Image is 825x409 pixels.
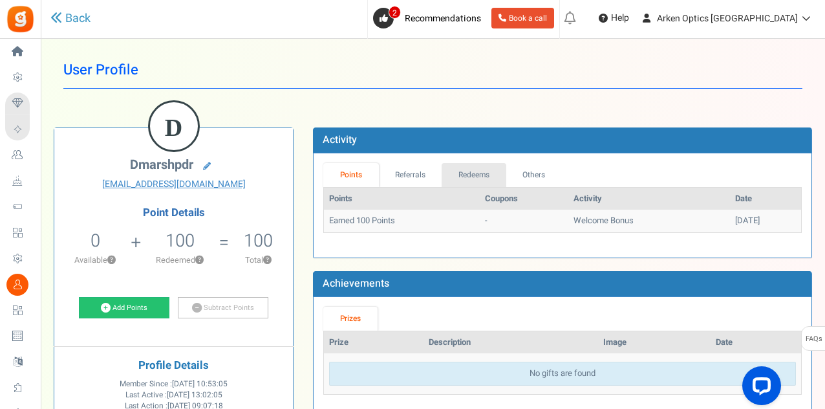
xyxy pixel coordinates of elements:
a: Subtract Points [178,297,268,319]
th: Prize [324,331,423,354]
a: [EMAIL_ADDRESS][DOMAIN_NAME] [64,178,283,191]
button: ? [107,256,116,265]
span: FAQs [805,327,822,351]
figcaption: D [150,102,198,153]
span: [DATE] 13:02:05 [167,390,222,401]
h5: 100 [244,231,273,250]
button: ? [263,256,272,265]
a: Prizes [323,307,378,331]
p: Total [230,254,286,266]
a: Book a call [491,8,554,28]
td: Earned 100 Points [324,210,480,232]
th: Activity [568,188,730,210]
b: Activity [323,132,357,148]
th: Image [598,331,711,354]
th: Date [730,188,801,210]
button: ? [195,256,204,265]
td: Welcome Bonus [568,210,730,232]
p: Available [61,254,129,266]
b: Achievements [323,276,389,291]
div: No gifts are found [329,362,796,386]
a: Add Points [79,297,169,319]
th: Description [423,331,598,354]
h5: 100 [166,231,195,250]
span: Recommendations [405,12,481,25]
a: Redeems [442,163,506,187]
th: Date [711,331,801,354]
span: Help [608,12,629,25]
a: Referrals [379,163,442,187]
th: Coupons [480,188,568,210]
a: Help [594,8,634,28]
span: dmarshpdr [130,155,193,174]
span: 0 [91,228,100,254]
img: Gratisfaction [6,5,35,34]
span: Last Active : [125,390,222,401]
a: 2 Recommendations [373,8,486,28]
span: [DATE] 10:53:05 [172,379,228,390]
a: Others [506,163,562,187]
th: Points [324,188,480,210]
p: Redeemed [142,254,217,266]
a: Points [323,163,379,187]
span: 2 [389,6,401,19]
span: Arken Optics [GEOGRAPHIC_DATA] [657,12,798,25]
h4: Profile Details [64,360,283,372]
h4: Point Details [54,207,293,219]
div: [DATE] [735,215,796,227]
h1: User Profile [63,52,802,89]
span: Member Since : [120,379,228,390]
td: - [480,210,568,232]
